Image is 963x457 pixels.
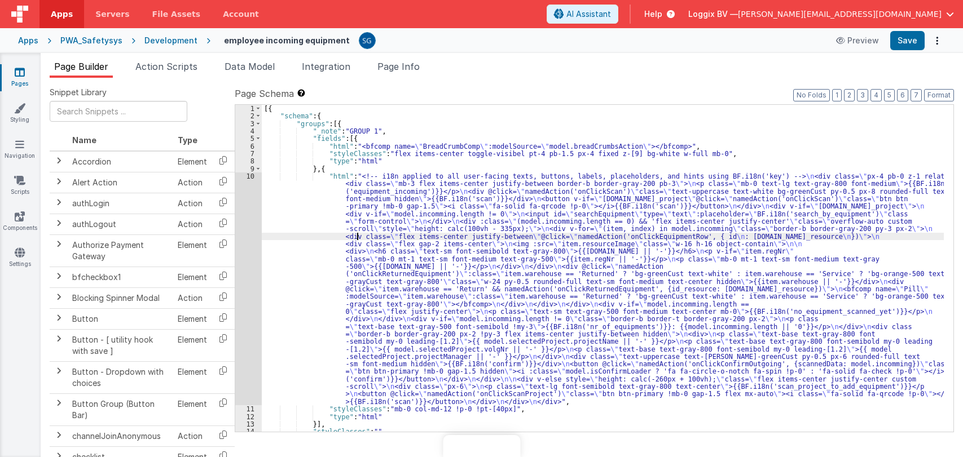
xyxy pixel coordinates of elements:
td: Element [173,234,212,267]
button: 1 [832,89,842,101]
button: 3 [857,89,868,101]
div: 1 [235,105,262,112]
div: 7 [235,150,262,157]
span: Help [644,8,662,20]
td: authLogin [68,193,173,214]
button: Loggix BV — [PERSON_NAME][EMAIL_ADDRESS][DOMAIN_NAME] [688,8,954,20]
td: Action [173,425,212,446]
span: Loggix BV — [688,8,738,20]
button: Options [929,33,945,48]
td: Action [173,287,212,308]
td: authLogout [68,214,173,234]
td: Action [173,214,212,234]
span: Page Info [377,61,420,72]
h4: employee incoming equipment [224,36,350,45]
div: PWA_Safetysys [60,35,122,46]
td: Element [173,151,212,172]
button: 7 [911,89,922,101]
span: Name [72,135,96,145]
input: Search Snippets ... [50,101,187,122]
button: Format [924,89,954,101]
td: Authorize Payment Gateway [68,234,173,267]
button: 2 [844,89,855,101]
td: Element [173,308,212,329]
div: 4 [235,127,262,135]
div: 6 [235,143,262,150]
button: Save [890,31,925,50]
td: Button - [ utility hook with save ] [68,329,173,361]
button: Preview [829,32,886,50]
td: Element [173,393,212,425]
td: Accordion [68,151,173,172]
span: File Assets [152,8,201,20]
td: Element [173,361,212,393]
div: 14 [235,428,262,435]
div: 12 [235,413,262,420]
span: Snippet Library [50,87,107,98]
div: 2 [235,112,262,119]
td: Action [173,172,212,193]
span: Action Scripts [135,61,197,72]
td: Element [173,267,212,287]
td: Blocking Spinner Modal [68,287,173,308]
td: Element [173,329,212,361]
td: channelJoinAnonymous [68,425,173,446]
td: Button [68,308,173,329]
div: 11 [235,405,262,412]
div: 9 [235,165,262,172]
div: 3 [235,120,262,127]
div: 5 [235,135,262,142]
span: Data Model [225,61,275,72]
span: Servers [95,8,129,20]
button: 6 [897,89,908,101]
div: Development [144,35,197,46]
span: Integration [302,61,350,72]
td: Button - Dropdown with choices [68,361,173,393]
td: Alert Action [68,172,173,193]
button: AI Assistant [547,5,618,24]
div: 10 [235,172,262,405]
button: 4 [870,89,882,101]
td: bfcheckbox1 [68,267,173,287]
td: Action [173,193,212,214]
button: No Folds [793,89,830,101]
button: 5 [884,89,895,101]
div: Apps [18,35,38,46]
span: Type [178,135,197,145]
img: 385c22c1e7ebf23f884cbf6fb2c72b80 [359,33,375,48]
span: [PERSON_NAME][EMAIL_ADDRESS][DOMAIN_NAME] [738,8,942,20]
span: Page Schema [235,87,294,100]
span: Apps [51,8,73,20]
div: 13 [235,420,262,428]
span: Page Builder [54,61,108,72]
td: Button Group (Button Bar) [68,393,173,425]
div: 8 [235,157,262,165]
span: AI Assistant [566,8,611,20]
